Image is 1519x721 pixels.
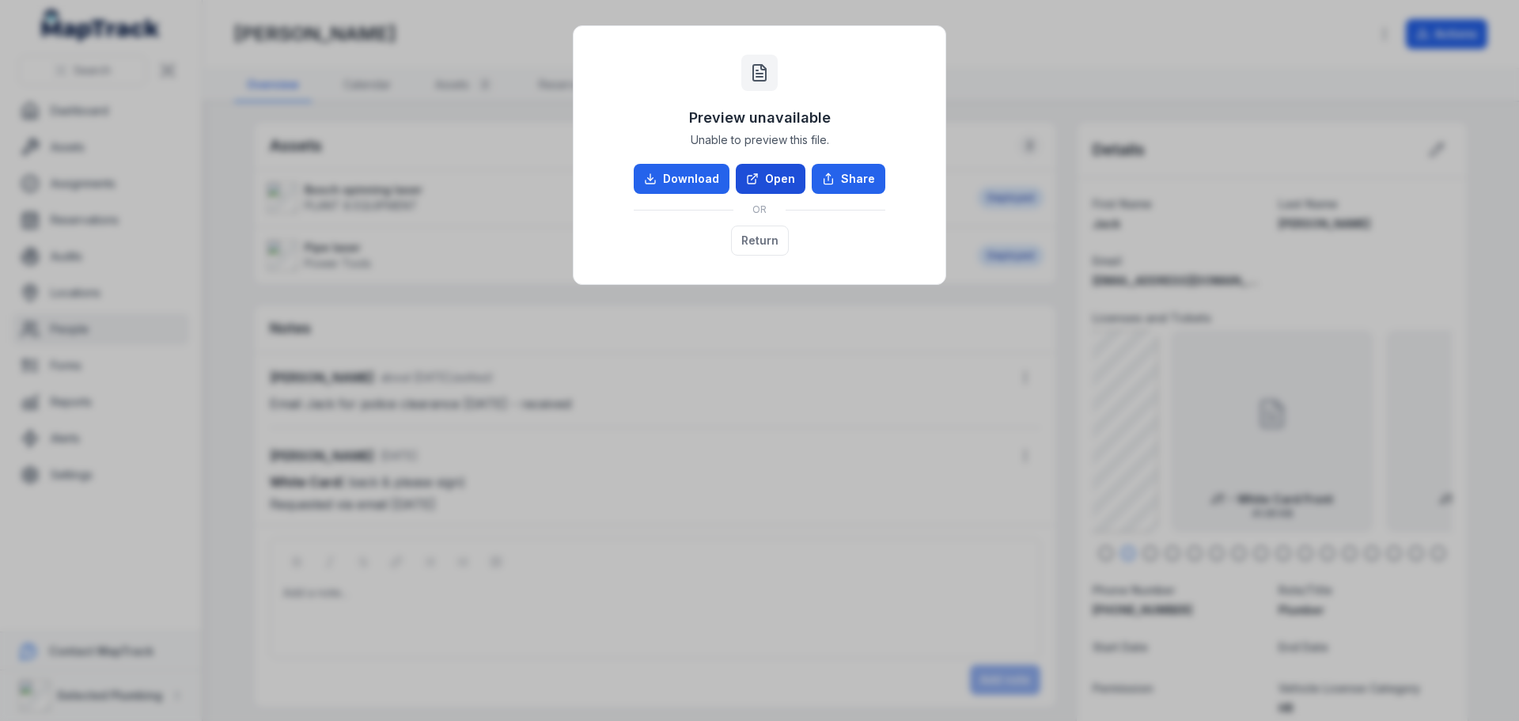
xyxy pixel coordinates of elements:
a: Open [736,164,805,194]
button: Return [731,226,789,256]
a: Download [634,164,729,194]
div: OR [634,194,885,226]
span: Unable to preview this file. [691,132,829,148]
button: Share [812,164,885,194]
h3: Preview unavailable [689,107,831,129]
